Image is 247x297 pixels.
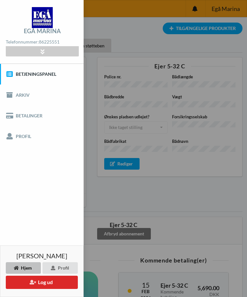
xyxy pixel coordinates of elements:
button: Log ud [6,276,78,289]
div: Profil [42,262,78,274]
div: Hjem [6,262,41,274]
span: [PERSON_NAME] [16,252,67,259]
div: Telefonnummer: [6,38,78,46]
div: Egå Marina [24,28,61,34]
strong: 86225551 [39,39,59,45]
img: logo [32,7,53,28]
